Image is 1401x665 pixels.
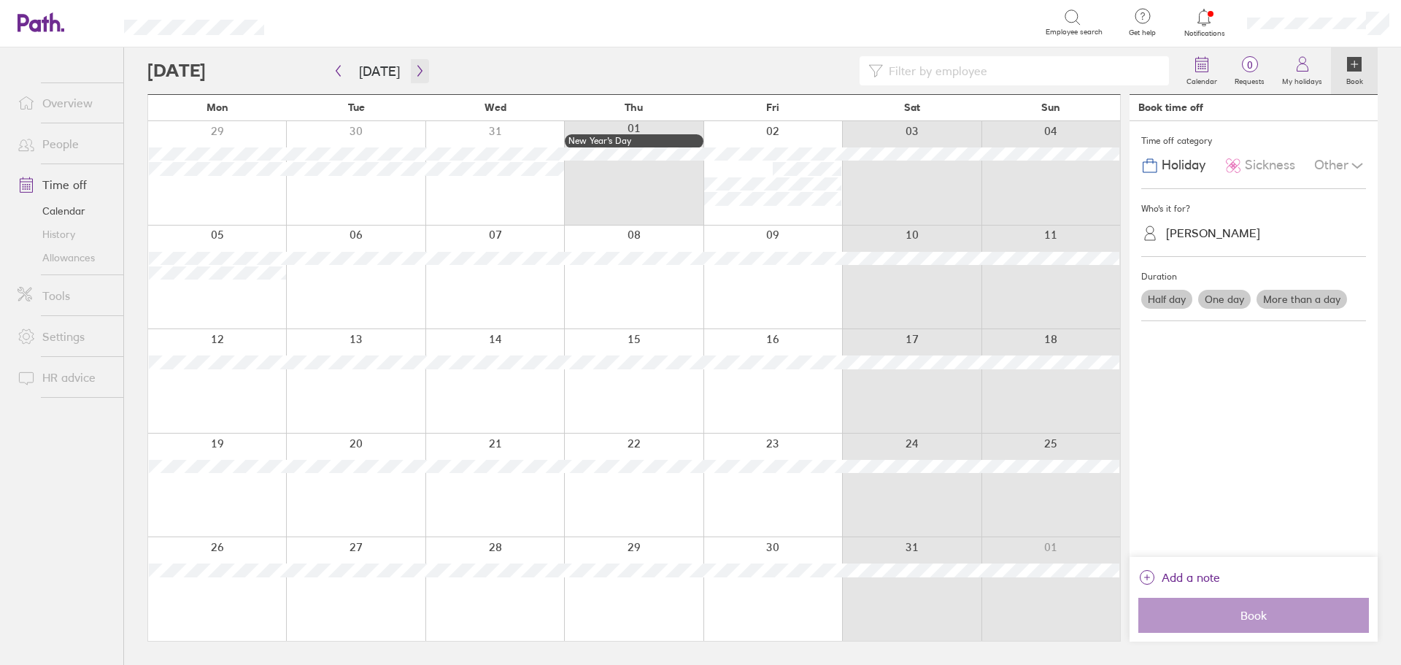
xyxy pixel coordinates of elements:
span: Employee search [1046,28,1103,36]
label: More than a day [1257,290,1347,309]
a: HR advice [6,363,123,392]
a: People [6,129,123,158]
div: Search [304,15,341,28]
div: Book time off [1138,101,1203,113]
a: Book [1331,47,1378,94]
a: Time off [6,170,123,199]
label: Book [1338,73,1372,86]
a: Notifications [1181,7,1228,38]
label: Requests [1226,73,1273,86]
label: My holidays [1273,73,1331,86]
div: Duration [1141,266,1366,288]
button: Add a note [1138,566,1220,589]
span: Notifications [1181,29,1228,38]
span: Tue [348,101,365,113]
div: Other [1314,152,1366,180]
button: Book [1138,598,1369,633]
a: Overview [6,88,123,118]
a: Allowances [6,246,123,269]
span: Wed [485,101,506,113]
a: My holidays [1273,47,1331,94]
span: Get help [1119,28,1166,37]
a: Settings [6,322,123,351]
input: Filter by employee [883,57,1160,85]
span: Add a note [1162,566,1220,589]
span: Mon [207,101,228,113]
span: Thu [625,101,643,113]
span: Book [1149,609,1359,622]
label: Half day [1141,290,1192,309]
label: Calendar [1178,73,1226,86]
a: 0Requests [1226,47,1273,94]
label: One day [1198,290,1251,309]
span: Sun [1041,101,1060,113]
a: Calendar [6,199,123,223]
span: Sat [904,101,920,113]
div: New Year’s Day [568,136,700,146]
div: [PERSON_NAME] [1166,226,1260,240]
div: Who's it for? [1141,198,1366,220]
div: Time off category [1141,130,1366,152]
a: Tools [6,281,123,310]
button: [DATE] [347,59,412,83]
span: 0 [1226,59,1273,71]
a: History [6,223,123,246]
span: Sickness [1245,158,1295,173]
a: Calendar [1178,47,1226,94]
span: Fri [766,101,779,113]
span: Holiday [1162,158,1205,173]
